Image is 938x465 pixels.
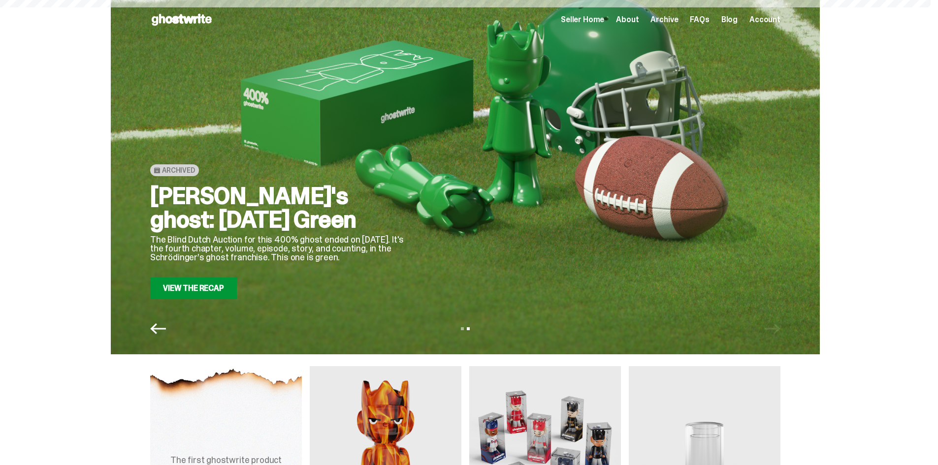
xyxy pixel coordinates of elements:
[650,16,678,24] a: Archive
[150,184,406,231] h2: [PERSON_NAME]'s ghost: [DATE] Green
[150,278,237,299] a: View the Recap
[690,16,709,24] a: FAQs
[162,166,195,174] span: Archived
[461,327,464,330] button: View slide 1
[150,235,406,262] p: The Blind Dutch Auction for this 400% ghost ended on [DATE]. It's the fourth chapter, volume, epi...
[749,16,780,24] a: Account
[721,16,738,24] a: Blog
[467,327,470,330] button: View slide 2
[561,16,604,24] a: Seller Home
[150,321,166,337] button: Previous
[616,16,639,24] a: About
